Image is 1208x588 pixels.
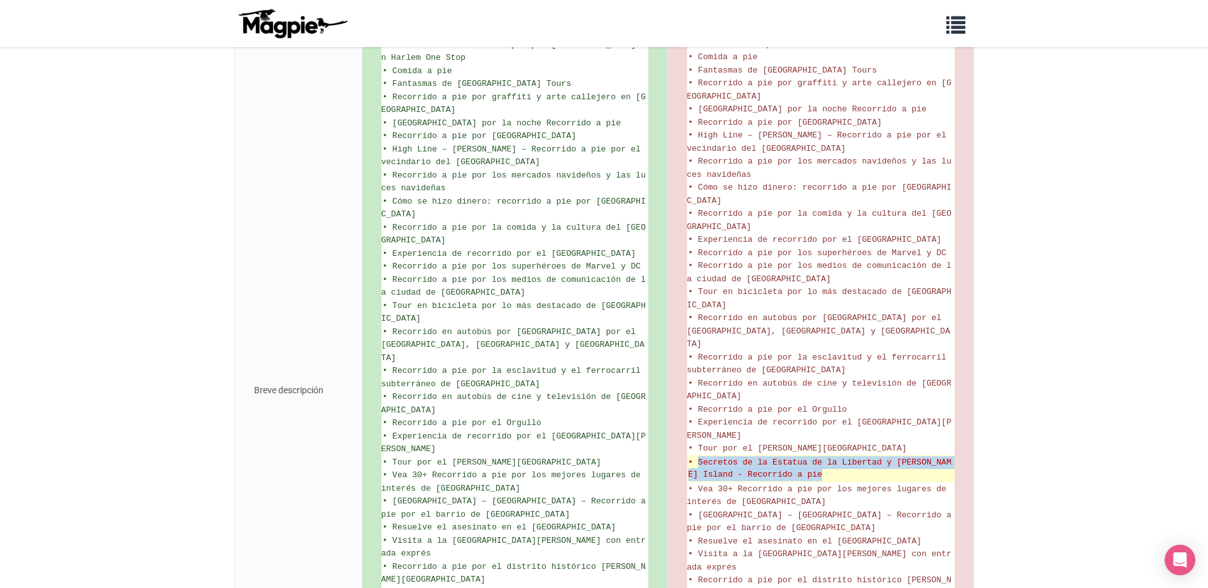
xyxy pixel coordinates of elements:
span: • Resuelve el asesinato en el [GEOGRAPHIC_DATA] [688,536,922,546]
span: • Recorrido a pie por los mercados navideños y las luces navideñas [687,157,951,179]
span: • High Line – [PERSON_NAME] – Recorrido a pie por el vecindario del [GEOGRAPHIC_DATA] [687,130,951,153]
span: • Recorrido a pie por los mercados navideños y las luces navideñas [381,171,646,193]
span: • Vea 30+ Recorrido a pie por los mejores lugares de interés de [GEOGRAPHIC_DATA] [381,470,646,493]
span: • Experiencia de recorrido por el [GEOGRAPHIC_DATA][PERSON_NAME] [381,431,646,454]
span: • Recorrido a pie por la esclavitud y el ferrocarril subterráneo de [GEOGRAPHIC_DATA] [381,366,646,389]
span: • Recorrido a pie por los superhéroes de Marvel y DC [688,248,947,258]
span: • [GEOGRAPHIC_DATA] por la noche Recorrido a pie [688,104,927,114]
span: • Recorridos culturales a pie por [GEOGRAPHIC_DATA] en Harlem One Stop [687,26,951,49]
span: • Tour por el [PERSON_NAME][GEOGRAPHIC_DATA] [688,444,907,453]
span: • Cómo se hizo dinero: recorrido a pie por [GEOGRAPHIC_DATA] [687,183,951,206]
span: • Tour en bicicleta por lo más destacado de [GEOGRAPHIC_DATA] [381,301,646,324]
span: • [GEOGRAPHIC_DATA] – [GEOGRAPHIC_DATA] – Recorrido a pie por el barrio de [GEOGRAPHIC_DATA] [381,496,651,519]
span: • Recorrido a pie por los medios de comunicación de la ciudad de [GEOGRAPHIC_DATA] [687,261,951,284]
span: • High Line – [PERSON_NAME] – Recorrido a pie por el vecindario del [GEOGRAPHIC_DATA] [381,144,646,167]
span: • Visita a la [GEOGRAPHIC_DATA][PERSON_NAME] con entrada exprés [687,549,951,572]
span: • Recorrido en autobús de cine y televisión de [GEOGRAPHIC_DATA] [687,379,951,402]
span: • Comida a pie [383,66,452,76]
span: • Experiencia de recorrido por el [GEOGRAPHIC_DATA][PERSON_NAME] [687,417,951,440]
span: • Recorrido a pie por graffiti y arte callejero en [GEOGRAPHIC_DATA] [381,92,646,115]
span: • [GEOGRAPHIC_DATA] – [GEOGRAPHIC_DATA] – Recorrido a pie por el barrio de [GEOGRAPHIC_DATA] [687,510,956,533]
span: • Experiencia de recorrido por el [GEOGRAPHIC_DATA] [688,235,942,244]
span: • Recorrido a pie por la esclavitud y el ferrocarril subterráneo de [GEOGRAPHIC_DATA] [687,353,951,375]
span: • [GEOGRAPHIC_DATA] por la noche Recorrido a pie [383,118,621,128]
span: • Resuelve el asesinato en el [GEOGRAPHIC_DATA] [383,522,616,532]
span: • Recorrido a pie por la comida y la cultura del [GEOGRAPHIC_DATA] [381,223,646,246]
span: • Recorrido en autobús de cine y televisión de [GEOGRAPHIC_DATA] [381,392,646,415]
span: • Recorrido en autobús por [GEOGRAPHIC_DATA] por el [GEOGRAPHIC_DATA], [GEOGRAPHIC_DATA] y [GEOGR... [687,313,950,349]
span: • Recorrido en autobús por [GEOGRAPHIC_DATA] por el [GEOGRAPHIC_DATA], [GEOGRAPHIC_DATA] y [GEOGR... [381,327,644,363]
span: • Experiencia de recorrido por el [GEOGRAPHIC_DATA] [383,249,636,258]
span: • Recorrido a pie por el Orgullo [383,418,542,428]
span: • Recorrido a pie por el Orgullo [688,405,848,414]
span: • Recorrido a pie por el distrito histórico [PERSON_NAME][GEOGRAPHIC_DATA] [381,562,646,585]
div: Abra Intercom Messenger [1165,545,1195,575]
span: • Recorrido a pie por graffiti y arte callejero en [GEOGRAPHIC_DATA] [687,78,951,101]
span: • Visita a la [GEOGRAPHIC_DATA][PERSON_NAME] con entrada exprés [381,536,646,559]
span: • Fantasmas de [GEOGRAPHIC_DATA] Tours [383,79,571,88]
span: • Tour por el [PERSON_NAME][GEOGRAPHIC_DATA] [383,458,601,467]
span: • Tour en bicicleta por lo más destacado de [GEOGRAPHIC_DATA] [687,287,951,310]
del: • Secretos de la Estatua de la Libertad y [PERSON_NAME] Island - Recorrido a pie [688,456,953,481]
span: • Recorrido a pie por los superhéroes de Marvel y DC [383,262,641,271]
span: • Vea 30+ Recorrido a pie por los mejores lugares de interés de [GEOGRAPHIC_DATA] [687,484,951,507]
span: • Recorrido a pie por [GEOGRAPHIC_DATA] [383,131,576,141]
span: • Recorrido a pie por los medios de comunicación de la ciudad de [GEOGRAPHIC_DATA] [381,275,646,298]
span: • Cómo se hizo dinero: recorrido a pie por [GEOGRAPHIC_DATA] [381,197,646,220]
span: • Comida a pie [688,52,758,62]
span: • Fantasmas de [GEOGRAPHIC_DATA] Tours [688,66,877,75]
span: • Recorrido a pie por la comida y la cultura del [GEOGRAPHIC_DATA] [687,209,951,232]
img: logo-ab69f6fb50320c5b225c76a69d11143b.png [235,8,350,39]
span: • Recorrido a pie por [GEOGRAPHIC_DATA] [688,118,882,127]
